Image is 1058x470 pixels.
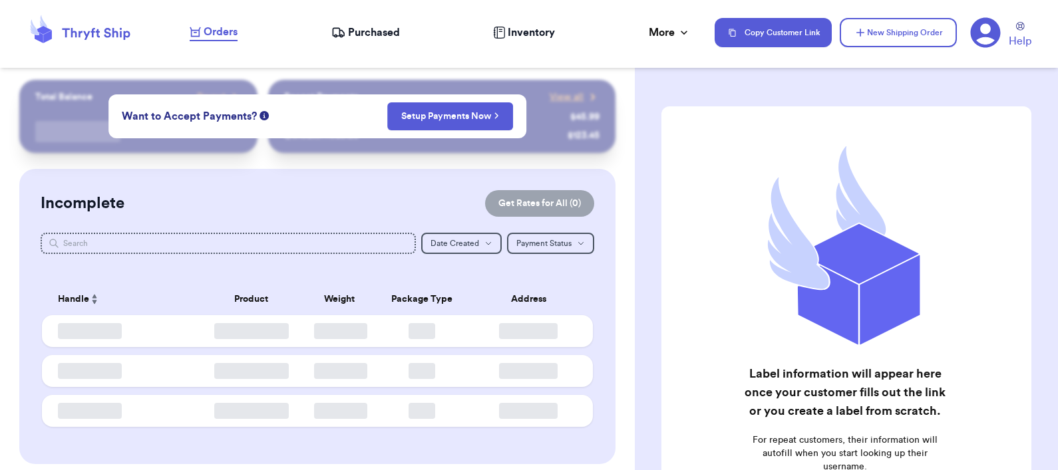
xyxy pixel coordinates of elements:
[58,293,89,306] span: Handle
[89,291,100,307] button: Sort ascending
[741,364,949,420] h2: Label information will appear here once your customer fills out the link or you create a label fr...
[35,90,92,104] p: Total Balance
[204,24,238,40] span: Orders
[472,283,593,315] th: Address
[421,233,502,254] button: Date Created
[387,102,513,130] button: Setup Payments Now
[649,25,691,41] div: More
[431,239,479,247] span: Date Created
[348,25,400,41] span: Purchased
[401,110,499,123] a: Setup Payments Now
[516,239,572,247] span: Payment Status
[373,283,472,315] th: Package Type
[840,18,957,47] button: New Shipping Order
[507,233,594,254] button: Payment Status
[1009,22,1031,49] a: Help
[41,233,417,254] input: Search
[485,190,594,217] button: Get Rates for All (0)
[122,108,257,124] span: Want to Accept Payments?
[550,90,600,104] a: View all
[550,90,584,104] span: View all
[197,90,226,104] span: Payout
[197,90,242,104] a: Payout
[493,25,555,41] a: Inventory
[508,25,555,41] span: Inventory
[190,24,238,41] a: Orders
[196,283,307,315] th: Product
[41,193,124,214] h2: Incomplete
[1009,33,1031,49] span: Help
[570,110,600,124] div: $ 45.99
[715,18,832,47] button: Copy Customer Link
[284,90,358,104] p: Recent Payments
[306,283,372,315] th: Weight
[331,25,400,41] a: Purchased
[568,129,600,142] div: $ 123.45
